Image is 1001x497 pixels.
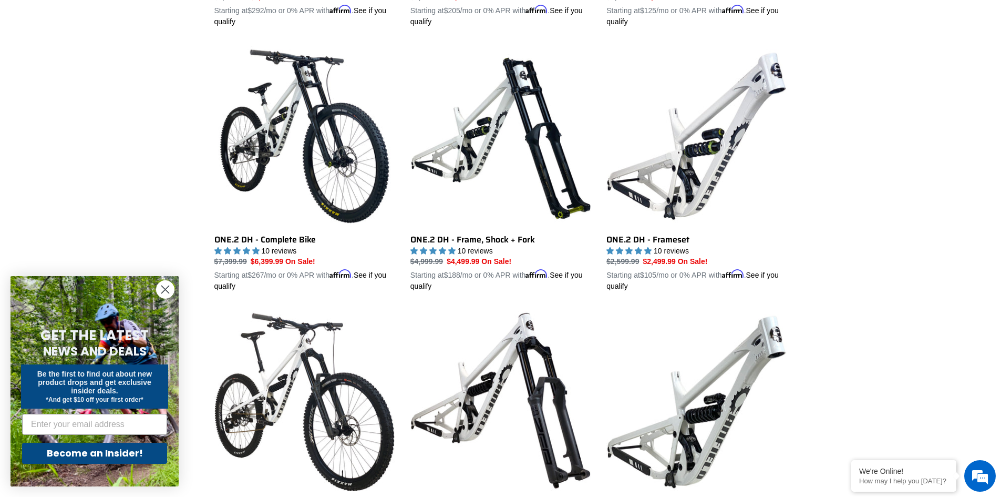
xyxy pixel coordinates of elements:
[46,396,143,403] span: *And get $10 off your first order*
[22,414,167,435] input: Enter your email address
[22,443,167,464] button: Become an Insider!
[40,326,149,345] span: GET THE LATEST
[156,280,174,299] button: Close dialog
[859,477,948,485] p: How may I help you today?
[37,370,152,395] span: Be the first to find out about new product drops and get exclusive insider deals.
[859,467,948,475] div: We're Online!
[43,343,147,360] span: NEWS AND DEALS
